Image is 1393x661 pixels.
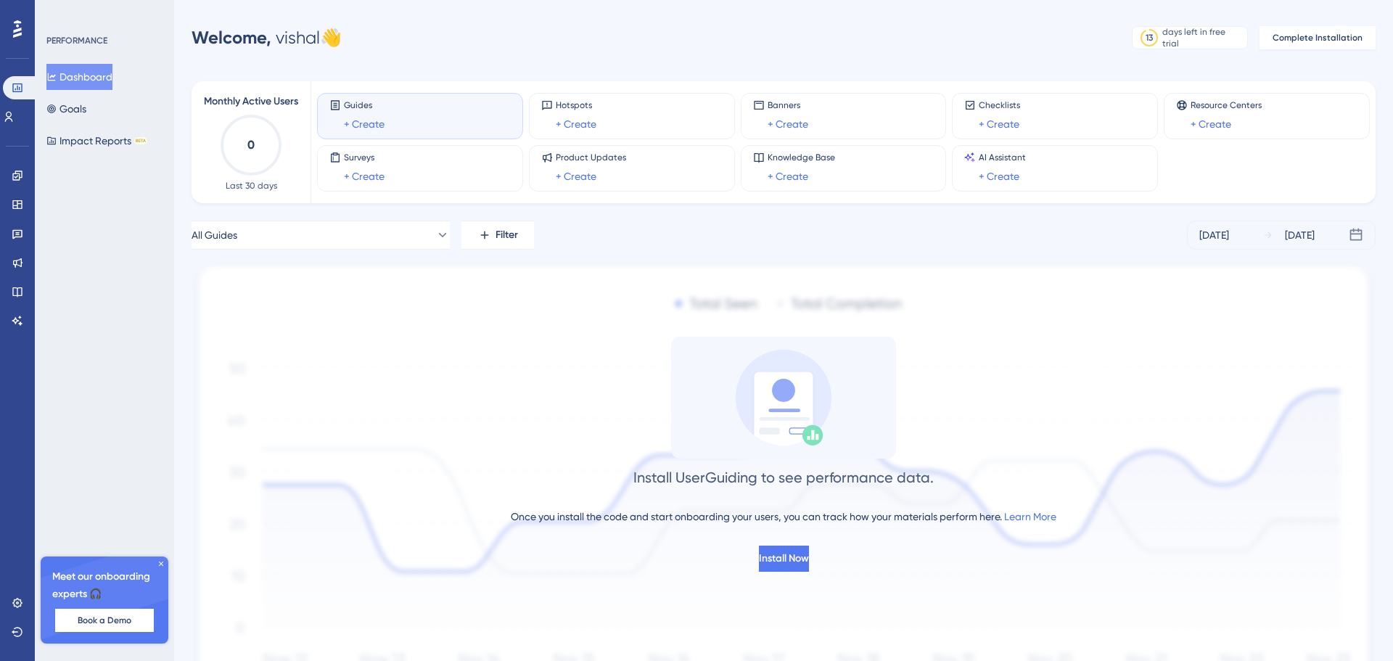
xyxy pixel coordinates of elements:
a: + Create [768,115,808,133]
span: Monthly Active Users [204,93,298,110]
span: Product Updates [556,152,626,163]
button: Goals [46,96,86,122]
div: Once you install the code and start onboarding your users, you can track how your materials perfo... [511,508,1056,525]
span: Book a Demo [78,615,131,626]
button: Complete Installation [1260,26,1376,49]
span: AI Assistant [979,152,1026,163]
button: Impact ReportsBETA [46,128,147,154]
a: + Create [556,168,596,185]
a: + Create [1191,115,1231,133]
span: Meet our onboarding experts 🎧 [52,568,157,603]
span: Hotspots [556,99,596,111]
a: + Create [979,115,1019,133]
button: Filter [461,221,534,250]
span: All Guides [192,226,237,244]
div: vishal 👋 [192,26,342,49]
button: Dashboard [46,64,112,90]
div: BETA [134,137,147,144]
span: Install Now [759,550,809,567]
div: PERFORMANCE [46,35,107,46]
span: Knowledge Base [768,152,835,163]
span: Complete Installation [1273,32,1363,44]
a: + Create [768,168,808,185]
span: Welcome, [192,27,271,48]
span: Last 30 days [226,180,277,192]
text: 0 [247,138,255,152]
button: All Guides [192,221,450,250]
a: + Create [556,115,596,133]
a: + Create [344,115,385,133]
span: Surveys [344,152,385,163]
div: [DATE] [1285,226,1315,244]
a: + Create [344,168,385,185]
a: Learn More [1004,511,1056,522]
span: Guides [344,99,385,111]
a: + Create [979,168,1019,185]
div: [DATE] [1199,226,1229,244]
div: Install UserGuiding to see performance data. [633,467,934,488]
div: days left in free trial [1162,26,1243,49]
button: Install Now [759,546,809,572]
span: Banners [768,99,808,111]
button: Book a Demo [55,609,154,632]
div: 13 [1146,32,1153,44]
span: Checklists [979,99,1020,111]
span: Resource Centers [1191,99,1262,111]
span: Filter [496,226,518,244]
